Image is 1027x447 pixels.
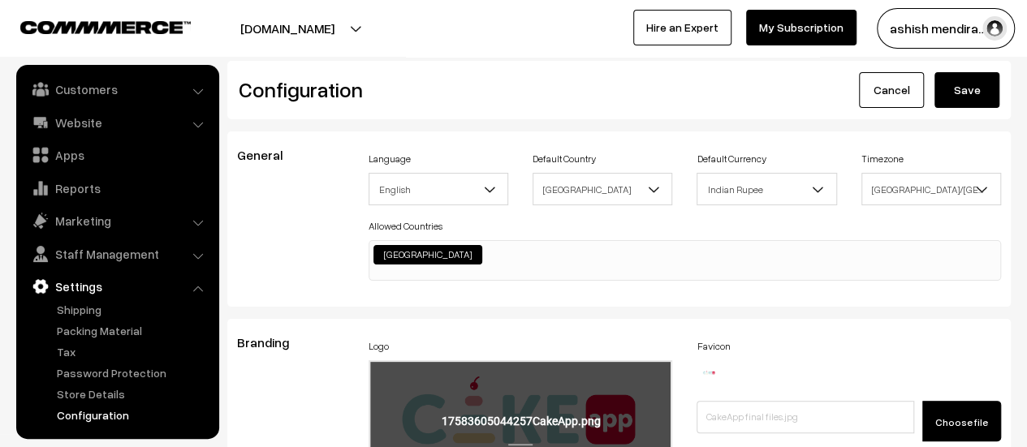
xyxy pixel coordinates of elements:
[183,8,391,49] button: [DOMAIN_NAME]
[633,10,731,45] a: Hire an Expert
[239,77,607,102] h2: Configuration
[20,272,214,301] a: Settings
[53,406,214,423] a: Configuration
[861,173,1001,205] span: Asia/Kolkata
[859,72,924,108] a: Cancel
[53,301,214,318] a: Shipping
[20,239,214,269] a: Staff Management
[53,364,214,381] a: Password Protection
[53,343,214,360] a: Tax
[533,173,672,205] span: India
[237,334,309,350] span: Branding
[373,245,482,264] li: India
[20,174,214,203] a: Reports
[53,385,214,402] a: Store Details
[237,147,302,163] span: General
[20,140,214,170] a: Apps
[935,416,988,428] span: Choose file
[533,175,671,204] span: India
[369,173,508,205] span: English
[697,401,914,433] input: CakeApp final files.jpg
[982,16,1007,41] img: user
[20,108,214,137] a: Website
[746,10,857,45] a: My Subscription
[20,16,162,36] a: COMMMERCE
[369,219,442,234] label: Allowed Countries
[369,175,507,204] span: English
[697,175,835,204] span: Indian Rupee
[697,173,836,205] span: Indian Rupee
[862,175,1000,204] span: Asia/Kolkata
[861,152,904,166] label: Timezone
[697,152,766,166] label: Default Currency
[20,21,191,33] img: COMMMERCE
[53,322,214,339] a: Packing Material
[20,75,214,104] a: Customers
[877,8,1015,49] button: ashish mendira…
[369,152,411,166] label: Language
[369,339,389,354] label: Logo
[934,72,999,108] button: Save
[697,339,730,354] label: Favicon
[20,206,214,235] a: Marketing
[533,152,596,166] label: Default Country
[697,360,721,385] img: 17583530801161CakeApp-final-files.jpg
